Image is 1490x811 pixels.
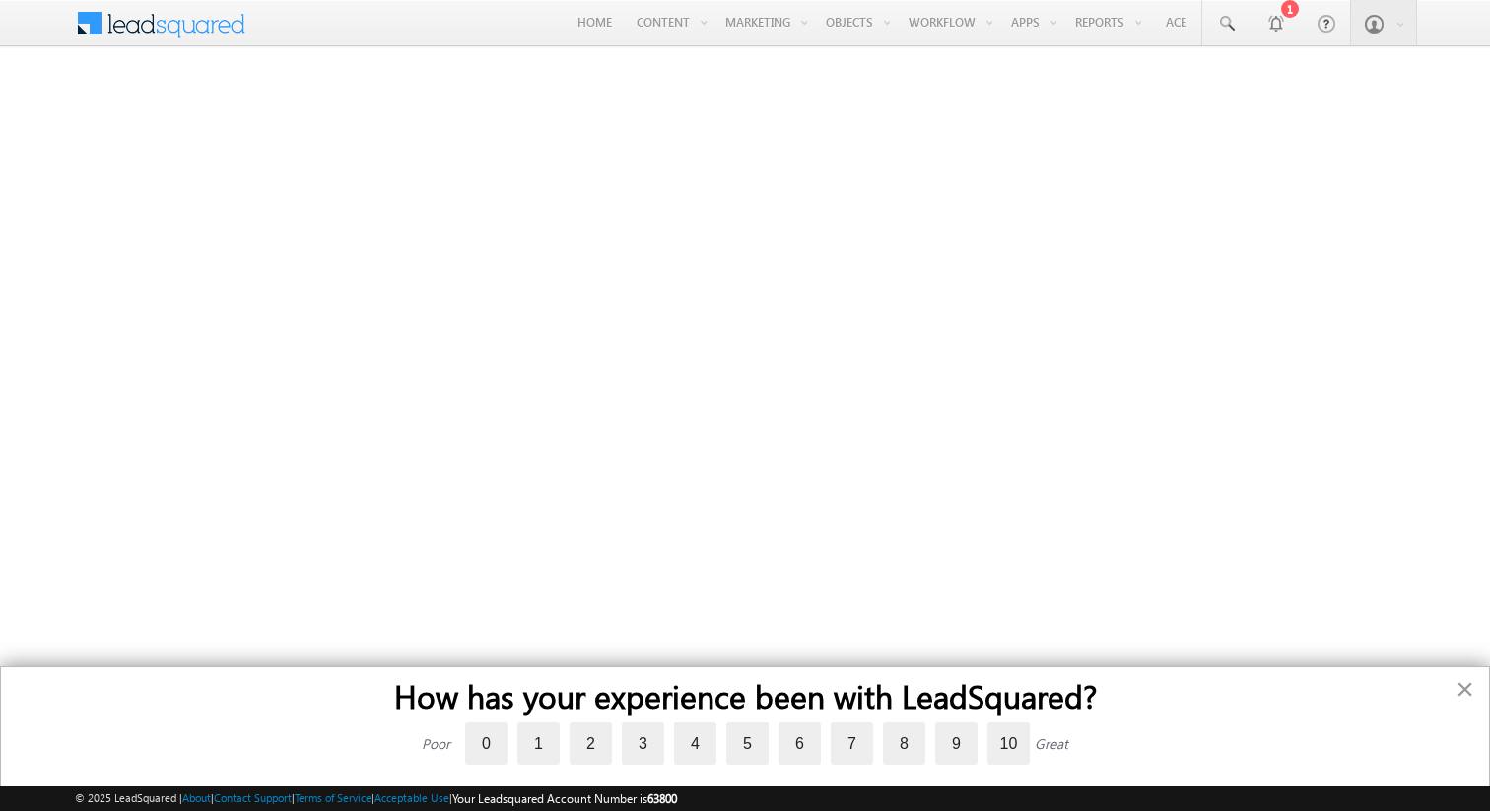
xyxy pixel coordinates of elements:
a: About [182,791,211,804]
label: 9 [935,722,978,765]
label: 5 [726,722,769,765]
label: 6 [779,722,821,765]
label: 7 [831,722,873,765]
label: 0 [465,722,508,765]
span: Your Leadsquared Account Number is [452,791,677,806]
a: Terms of Service [295,791,372,804]
label: 4 [674,722,716,765]
span: © 2025 LeadSquared | | | | | [75,789,677,808]
h2: How has your experience been with LeadSquared? [40,677,1450,714]
button: Close [1456,673,1474,705]
label: 3 [622,722,664,765]
a: Contact Support [214,791,292,804]
label: 10 [987,722,1030,765]
label: 8 [883,722,925,765]
a: Acceptable Use [374,791,449,804]
label: 1 [517,722,560,765]
div: Great [1035,734,1068,753]
div: Poor [422,734,450,753]
label: 2 [570,722,612,765]
span: 63800 [647,791,677,806]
